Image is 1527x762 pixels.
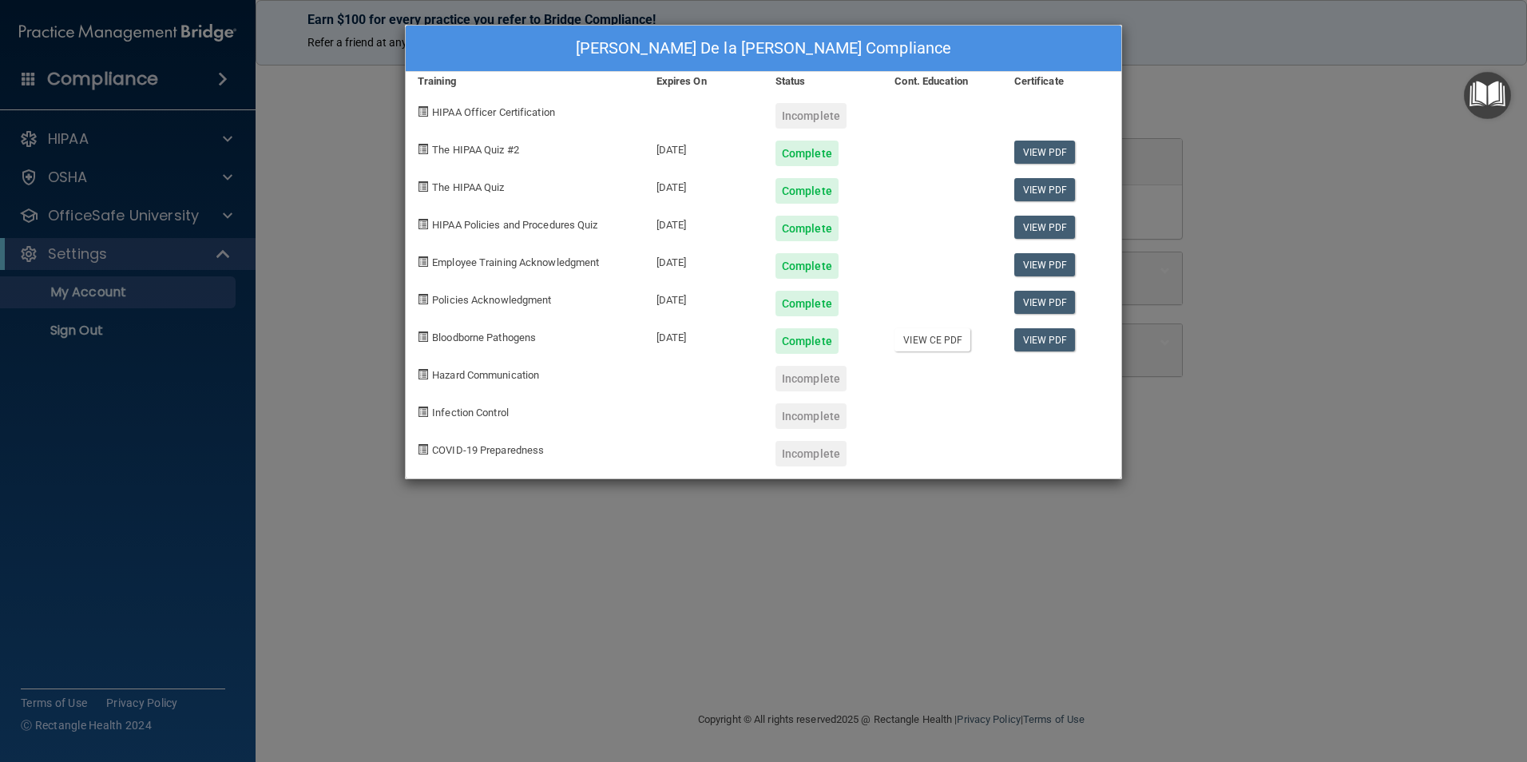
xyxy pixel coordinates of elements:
span: COVID-19 Preparedness [432,444,544,456]
div: [DATE] [645,241,763,279]
div: Training [406,72,645,91]
span: Policies Acknowledgment [432,294,551,306]
a: View PDF [1014,141,1076,164]
div: [DATE] [645,316,763,354]
div: Certificate [1002,72,1121,91]
a: View PDF [1014,216,1076,239]
div: Cont. Education [882,72,1001,91]
span: HIPAA Officer Certification [432,106,555,118]
a: View PDF [1014,291,1076,314]
a: View PDF [1014,328,1076,351]
div: Incomplete [775,403,847,429]
div: Status [763,72,882,91]
div: [DATE] [645,129,763,166]
a: View PDF [1014,253,1076,276]
div: [DATE] [645,166,763,204]
div: Complete [775,328,839,354]
span: Employee Training Acknowledgment [432,256,599,268]
span: The HIPAA Quiz [432,181,504,193]
div: Complete [775,141,839,166]
div: Complete [775,216,839,241]
a: View CE PDF [894,328,970,351]
span: Infection Control [432,407,509,419]
span: Bloodborne Pathogens [432,331,536,343]
div: Complete [775,178,839,204]
div: [PERSON_NAME] De la [PERSON_NAME] Compliance [406,26,1121,72]
div: [DATE] [645,204,763,241]
span: HIPAA Policies and Procedures Quiz [432,219,597,231]
div: Incomplete [775,366,847,391]
div: Expires On [645,72,763,91]
div: Complete [775,253,839,279]
button: Open Resource Center [1464,72,1511,119]
span: Hazard Communication [432,369,539,381]
div: [DATE] [645,279,763,316]
span: The HIPAA Quiz #2 [432,144,519,156]
div: Complete [775,291,839,316]
div: Incomplete [775,441,847,466]
a: View PDF [1014,178,1076,201]
div: Incomplete [775,103,847,129]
